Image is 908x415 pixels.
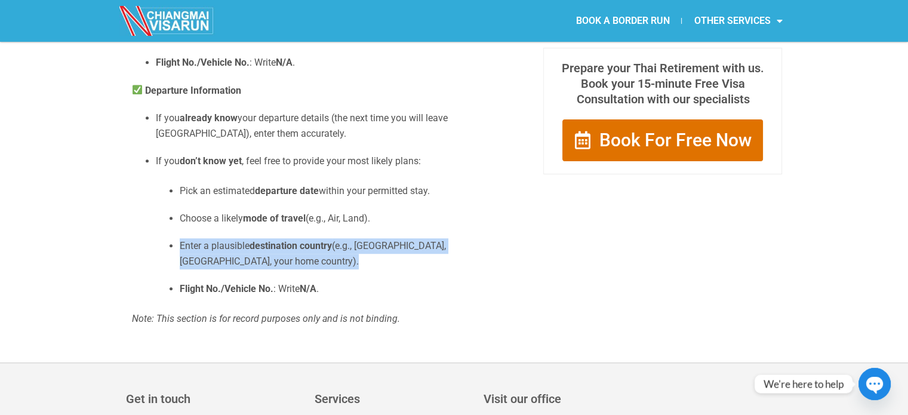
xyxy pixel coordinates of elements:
[156,153,514,169] p: If you , feel free to provide your most likely plans:
[315,393,472,405] h3: Services
[255,185,319,196] strong: departure date
[484,393,780,405] h3: Visit our office
[300,283,316,294] strong: N/A
[250,240,332,251] strong: destination country
[180,112,238,124] strong: already know
[156,55,514,70] p: : Write .
[180,155,242,167] strong: don’t know yet
[180,238,514,269] p: Enter a plausible (e.g., [GEOGRAPHIC_DATA], [GEOGRAPHIC_DATA], your home country).
[564,7,681,35] a: BOOK A BORDER RUN
[156,110,514,141] p: If you your departure details (the next time you will leave [GEOGRAPHIC_DATA]), enter them accura...
[243,213,306,224] strong: mode of travel
[454,7,794,35] nav: Menu
[599,131,751,149] span: Book For Free Now
[556,60,770,107] p: Prepare your Thai Retirement with us. Book your 15-minute Free Visa Consultation with our special...
[156,57,250,68] strong: Flight No./Vehicle No.
[180,211,514,226] p: Choose a likely (e.g., Air, Land).
[180,183,514,199] p: Pick an estimated within your permitted stay.
[132,313,400,324] em: Note: This section is for record purposes only and is not binding.
[682,7,794,35] a: OTHER SERVICES
[180,283,273,294] strong: Flight No./Vehicle No.
[276,57,293,68] strong: N/A
[133,85,142,94] img: ✅
[126,393,303,405] h3: Get in touch
[562,119,764,162] a: Book For Free Now
[180,281,514,297] p: : Write .
[145,85,241,96] strong: Departure Information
